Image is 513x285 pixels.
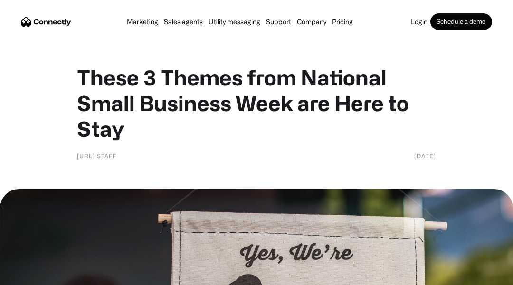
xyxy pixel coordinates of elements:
a: home [21,15,71,29]
div: Company [297,15,326,28]
h1: These 3 Themes from National Small Business Week are Here to Stay [77,65,436,142]
a: Support [263,18,294,26]
a: Schedule a demo [430,13,492,30]
a: Login [408,18,430,26]
ul: Language list [19,268,57,282]
a: Pricing [329,18,356,26]
a: Marketing [124,18,161,26]
div: [URL] Staff [77,151,116,161]
div: Company [294,15,329,28]
a: Utility messaging [206,18,263,26]
aside: Language selected: English [9,268,57,282]
a: Sales agents [161,18,206,26]
div: [DATE] [414,151,436,161]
